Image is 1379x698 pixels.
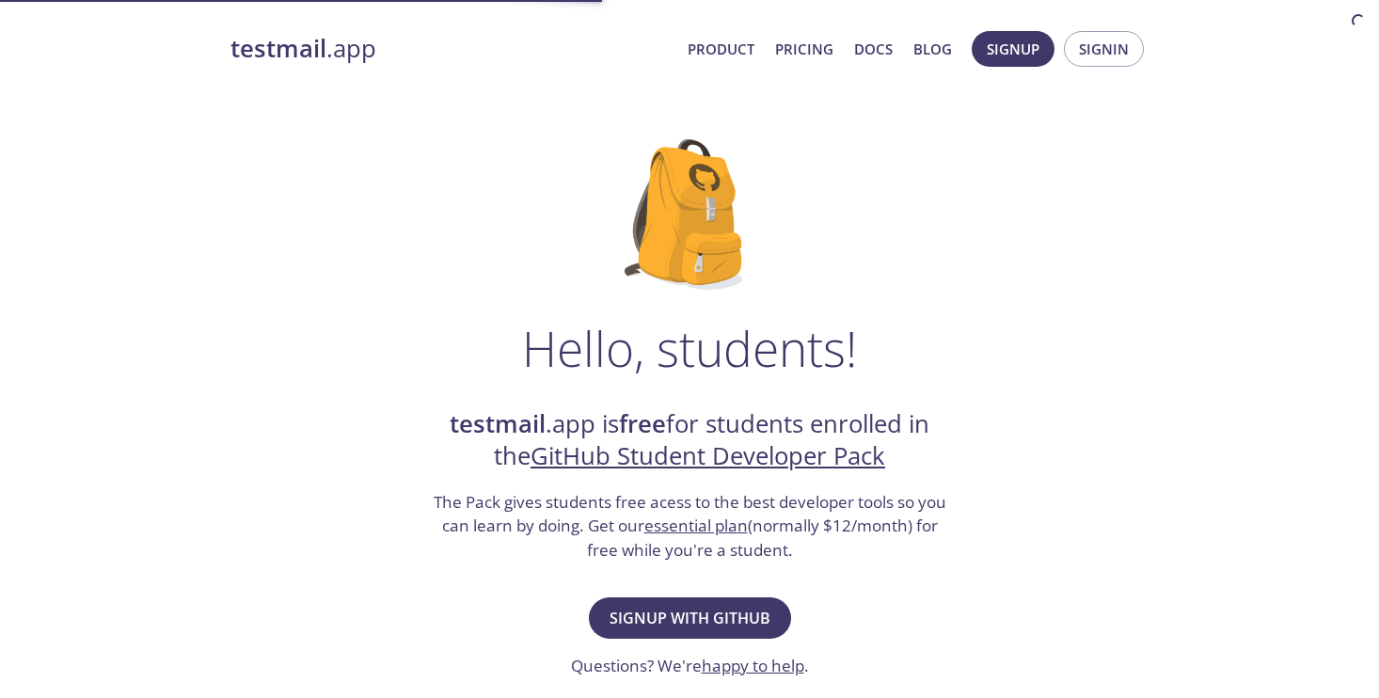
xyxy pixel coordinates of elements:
[1064,31,1144,67] button: Signin
[1079,37,1129,61] span: Signin
[589,597,791,639] button: Signup with GitHub
[450,407,546,440] strong: testmail
[972,31,1054,67] button: Signup
[688,37,754,61] a: Product
[431,408,948,473] h2: .app is for students enrolled in the
[854,37,893,61] a: Docs
[775,37,833,61] a: Pricing
[230,33,673,65] a: testmail.app
[625,139,755,290] img: github-student-backpack.png
[531,439,885,472] a: GitHub Student Developer Pack
[230,32,326,65] strong: testmail
[610,605,770,631] span: Signup with GitHub
[913,37,952,61] a: Blog
[702,655,804,676] a: happy to help
[571,654,809,678] h3: Questions? We're .
[619,407,666,440] strong: free
[431,490,948,563] h3: The Pack gives students free acess to the best developer tools so you can learn by doing. Get our...
[644,515,748,536] a: essential plan
[987,37,1039,61] span: Signup
[522,320,857,376] h1: Hello, students!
